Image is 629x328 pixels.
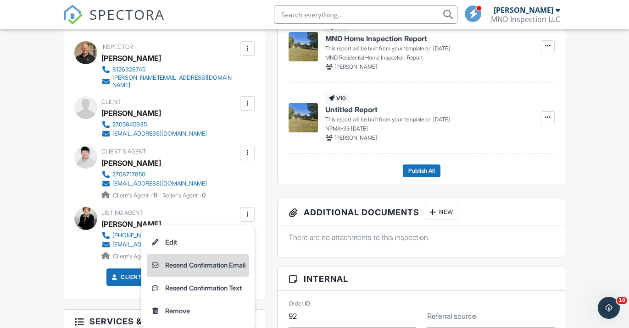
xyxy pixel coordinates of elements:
[491,15,560,24] div: MND Inspection LLC
[617,297,627,304] span: 10
[494,5,553,15] div: [PERSON_NAME]
[63,12,165,32] a: SPECTORA
[278,267,566,291] h3: Internal
[112,180,207,187] div: [EMAIL_ADDRESS][DOMAIN_NAME]
[112,130,207,137] div: [EMAIL_ADDRESS][DOMAIN_NAME]
[101,74,238,89] a: [PERSON_NAME][EMAIL_ADDRESS][DOMAIN_NAME]
[63,5,83,25] img: The Best Home Inspection Software - Spectora
[425,205,458,219] div: New
[147,254,249,277] a: Resend Confirmation Email
[101,44,133,50] span: Inspector
[101,240,207,249] a: [EMAIL_ADDRESS][DOMAIN_NAME]
[113,253,158,260] span: Client's Agent -
[101,217,161,231] a: [PERSON_NAME]
[289,232,555,242] p: There are no attachments to this inspection.
[101,65,238,74] a: 8126328745
[101,129,207,138] a: [EMAIL_ADDRESS][DOMAIN_NAME]
[147,277,249,300] a: Resend Confirmation Text
[101,51,161,65] div: [PERSON_NAME]
[112,121,147,128] div: 2705845935
[101,156,161,170] a: [PERSON_NAME]
[101,179,207,188] a: [EMAIL_ADDRESS][DOMAIN_NAME]
[101,170,207,179] a: 2708717850
[147,300,249,323] a: Remove
[101,209,143,216] span: Listing Agent
[162,192,206,199] span: Seller's Agent -
[112,74,238,89] div: [PERSON_NAME][EMAIL_ADDRESS][DOMAIN_NAME]
[113,192,159,199] span: Client's Agent -
[101,120,207,129] a: 2705845935
[89,5,165,24] span: SPECTORA
[110,273,158,282] a: Client View
[101,98,121,105] span: Client
[147,231,249,254] a: Edit
[101,231,207,240] a: [PHONE_NUMBER]
[427,311,476,321] label: Referral source
[101,148,146,155] span: Client's Agent
[112,232,162,239] div: [PHONE_NUMBER]
[598,297,620,319] iframe: Intercom live chat
[153,192,157,199] strong: 11
[289,300,310,308] label: Order ID
[274,5,457,24] input: Search everything...
[101,106,161,120] div: [PERSON_NAME]
[202,192,206,199] strong: 0
[112,241,207,248] div: [EMAIL_ADDRESS][DOMAIN_NAME]
[112,171,145,178] div: 2708717850
[112,66,145,73] div: 8126328745
[278,199,566,225] h3: Additional Documents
